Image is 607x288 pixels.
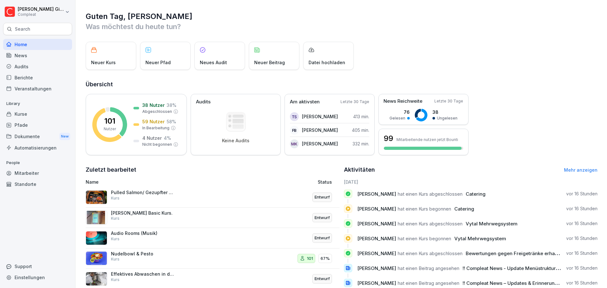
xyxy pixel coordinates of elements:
[353,140,369,147] p: 332 min.
[384,133,393,144] h3: 99
[3,72,72,83] a: Berichte
[104,126,116,132] p: Nutzer
[86,228,340,248] a: Audio Rooms (Musik)KursEntwurf
[344,165,375,174] h2: Aktivitäten
[357,265,396,271] span: [PERSON_NAME]
[302,113,338,120] p: [PERSON_NAME]
[566,250,598,256] p: vor 16 Stunden
[3,119,72,131] a: Pfade
[142,135,162,141] p: 4 Nutzer
[3,158,72,168] p: People
[466,250,563,256] span: Bewertungen gegen Freigetränke erhalten
[566,191,598,197] p: vor 16 Stunden
[142,118,165,125] p: 59 Nutzer
[3,61,72,72] a: Audits
[566,235,598,242] p: vor 16 Stunden
[290,126,299,135] div: FB
[3,272,72,283] div: Einstellungen
[91,59,116,66] p: Neuer Kurs
[200,59,227,66] p: Neues Audit
[3,179,72,190] a: Standorte
[3,50,72,61] a: News
[142,102,165,108] p: 38 Nutzer
[566,280,598,286] p: vor 16 Stunden
[104,117,115,125] p: 101
[86,211,107,224] img: nj1ewjdxchfvx9f9t5770ggh.png
[59,133,70,140] div: New
[383,98,422,105] p: News Reichweite
[389,115,405,121] p: Gelesen
[167,102,176,108] p: 38 %
[3,99,72,109] p: Library
[357,206,396,212] span: [PERSON_NAME]
[86,190,107,204] img: u9aru6m2fo15j3kolrzikttx.png
[302,127,338,133] p: [PERSON_NAME]
[321,255,330,262] p: 67%
[434,98,463,104] p: Letzte 30 Tage
[357,191,396,197] span: [PERSON_NAME]
[398,206,451,212] span: hat einen Kurs begonnen
[111,210,174,216] p: [PERSON_NAME] Basic Kurs.
[398,236,451,242] span: hat einen Kurs begonnen
[302,140,338,147] p: [PERSON_NAME]
[86,165,340,174] h2: Zuletzt bearbeitet
[357,250,396,256] span: [PERSON_NAME]
[454,206,474,212] span: Catering
[466,221,518,227] span: Vytal Mehrwegsystem
[437,115,457,121] p: Ungelesen
[340,99,369,105] p: Letzte 30 Tage
[566,205,598,212] p: vor 16 Stunden
[111,277,120,283] p: Kurs
[86,231,107,245] img: zvc6t000ekc0e2z7b729g5sm.png
[566,265,598,271] p: vor 16 Stunden
[3,108,72,119] a: Kurse
[344,179,598,185] h6: [DATE]
[86,251,107,265] img: b8m2m74m6lzhhrps3jyljeyo.png
[3,261,72,272] div: Support
[86,248,340,269] a: Nudelbowl & PestoKurs10167%
[3,131,72,142] a: DokumenteNew
[86,11,598,21] h1: Guten Tag, [PERSON_NAME]
[111,230,174,236] p: Audio Rooms (Musik)
[254,59,285,66] p: Neuer Beitrag
[142,109,172,114] p: Abgeschlossen
[111,195,120,201] p: Kurs
[111,190,174,195] p: Pulled Salmon/ Gezupfter Lachs
[86,179,245,185] p: Name
[315,235,330,241] p: Entwurf
[315,194,330,200] p: Entwurf
[3,142,72,153] a: Automatisierungen
[398,191,463,197] span: hat einen Kurs abgeschlossen
[454,236,506,242] span: Vytal Mehrwegsystem
[357,221,396,227] span: [PERSON_NAME]
[396,137,458,142] p: Mitarbeitende nutzen jetzt Bounti
[142,142,172,147] p: Nicht begonnen
[111,236,120,242] p: Kurs
[398,265,459,271] span: hat einen Beitrag angesehen
[290,98,320,106] p: Am aktivsten
[111,216,120,221] p: Kurs
[466,191,486,197] span: Catering
[307,255,313,262] p: 101
[398,221,463,227] span: hat einen Kurs abgeschlossen
[318,179,332,185] p: Status
[3,39,72,50] a: Home
[3,168,72,179] a: Mitarbeiter
[86,21,598,32] p: Was möchtest du heute tun?
[564,167,598,173] a: Mehr anzeigen
[86,80,598,89] h2: Übersicht
[389,109,410,115] p: 76
[566,220,598,227] p: vor 16 Stunden
[111,271,174,277] p: Effektives Abwaschen in des Gastronomie.
[111,256,120,262] p: Kurs
[3,83,72,94] div: Veranstaltungen
[15,26,30,32] p: Search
